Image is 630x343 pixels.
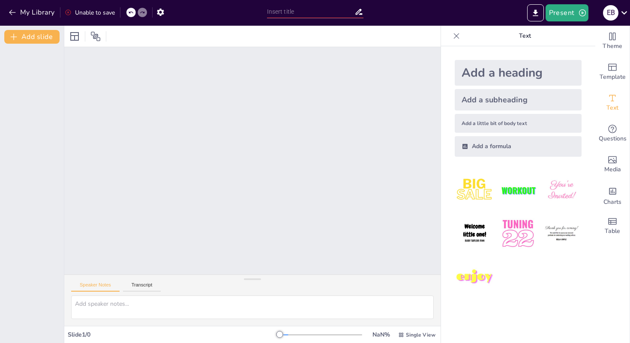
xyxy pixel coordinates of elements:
[542,214,582,254] img: 6.jpeg
[65,9,115,17] div: Unable to save
[603,42,622,51] span: Theme
[455,214,495,254] img: 4.jpeg
[71,282,120,292] button: Speaker Notes
[595,118,630,149] div: Get real-time input from your audience
[90,31,101,42] span: Position
[595,26,630,57] div: Change the overall theme
[371,331,391,339] div: NaN %
[463,26,587,46] p: Text
[603,5,618,21] div: E B
[267,6,354,18] input: Insert title
[68,30,81,43] div: Layout
[455,257,495,297] img: 7.jpeg
[595,211,630,242] div: Add a table
[600,72,626,82] span: Template
[4,30,60,44] button: Add slide
[605,227,620,236] span: Table
[455,170,495,210] img: 1.jpeg
[123,282,161,292] button: Transcript
[603,197,621,207] span: Charts
[599,134,627,143] span: Questions
[542,170,582,210] img: 3.jpeg
[595,87,630,118] div: Add text boxes
[6,6,58,19] button: My Library
[527,4,544,21] button: Export to PowerPoint
[406,331,435,338] span: Single View
[546,4,588,21] button: Present
[455,60,582,86] div: Add a heading
[604,165,621,174] span: Media
[498,214,538,254] img: 5.jpeg
[595,149,630,180] div: Add images, graphics, shapes or video
[603,4,618,21] button: E B
[606,103,618,113] span: Text
[595,57,630,87] div: Add ready made slides
[455,114,582,133] div: Add a little bit of body text
[68,331,280,339] div: Slide 1 / 0
[498,170,538,210] img: 2.jpeg
[455,136,582,157] div: Add a formula
[455,89,582,110] div: Add a subheading
[595,180,630,211] div: Add charts and graphs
